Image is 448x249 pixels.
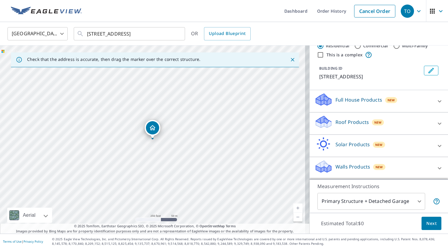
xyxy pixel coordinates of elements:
button: Next [422,217,441,230]
div: TO [401,5,414,18]
div: Primary Structure + Detached Garage [317,193,425,210]
button: Edit building 1 [424,66,438,75]
p: Estimated Total: $0 [316,217,369,230]
div: Roof ProductsNew [314,115,443,132]
a: Terms [226,224,236,228]
div: Walls ProductsNew [314,159,443,177]
span: Next [426,220,437,227]
span: New [375,142,383,147]
div: Dropped pin, building 1, Residential property, 4 Greenway Cir Bear, DE 19701 [145,120,160,139]
span: New [374,120,382,125]
p: Walls Products [335,163,370,170]
span: Upload Blueprint [209,30,246,37]
a: OpenStreetMap [199,224,225,228]
a: Current Level 17, Zoom Out [293,213,302,222]
a: Terms of Use [3,239,22,244]
label: Multi-Family [402,43,428,49]
label: Residential [326,43,349,49]
span: Your report will include the primary structure and a detached garage if one exists. [433,198,440,205]
div: Aerial [21,208,37,223]
p: Full House Products [335,96,382,103]
div: Full House ProductsNew [314,93,443,110]
a: Cancel Order [354,5,395,17]
p: | [3,240,43,243]
div: OR [191,27,251,40]
label: Commercial [363,43,388,49]
a: Privacy Policy [23,239,43,244]
img: EV Logo [11,7,82,16]
p: Check that the address is accurate, then drag the marker over the correct structure. [27,57,200,62]
p: [STREET_ADDRESS] [319,73,422,80]
span: © 2025 TomTom, Earthstar Geographics SIO, © 2025 Microsoft Corporation, © [74,224,236,229]
span: New [375,165,383,169]
p: Roof Products [335,118,369,126]
p: Solar Products [335,141,370,148]
div: Solar ProductsNew [314,137,443,154]
a: Upload Blueprint [204,27,250,40]
p: Measurement Instructions [317,183,440,190]
p: © 2025 Eagle View Technologies, Inc. and Pictometry International Corp. All Rights Reserved. Repo... [52,237,445,246]
span: New [388,98,395,102]
input: Search by address or latitude-longitude [87,25,173,42]
label: This is a complex [326,52,363,58]
a: Current Level 17, Zoom In [293,203,302,213]
button: Close [289,56,296,64]
div: Aerial [7,208,52,223]
p: BUILDING ID [319,66,342,71]
div: [GEOGRAPHIC_DATA] [8,25,68,42]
